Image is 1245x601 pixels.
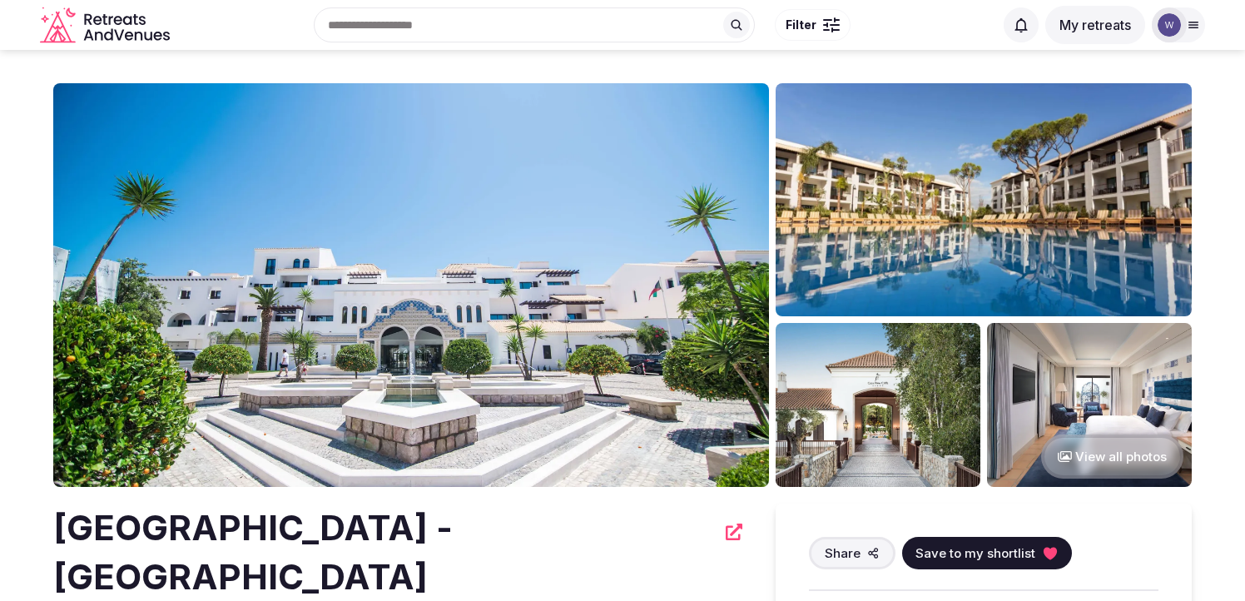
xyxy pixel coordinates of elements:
[987,323,1192,487] img: Venue gallery photo
[1041,435,1183,479] button: View all photos
[53,83,769,487] img: Venue cover photo
[1045,17,1145,33] a: My retreats
[775,9,851,41] button: Filter
[915,544,1035,562] span: Save to my shortlist
[1045,6,1145,44] button: My retreats
[40,7,173,44] a: Visit the homepage
[902,537,1072,569] button: Save to my shortlist
[776,83,1192,316] img: Venue gallery photo
[1158,13,1181,37] img: workplace
[809,537,895,569] button: Share
[776,323,980,487] img: Venue gallery photo
[825,544,861,562] span: Share
[40,7,173,44] svg: Retreats and Venues company logo
[786,17,816,33] span: Filter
